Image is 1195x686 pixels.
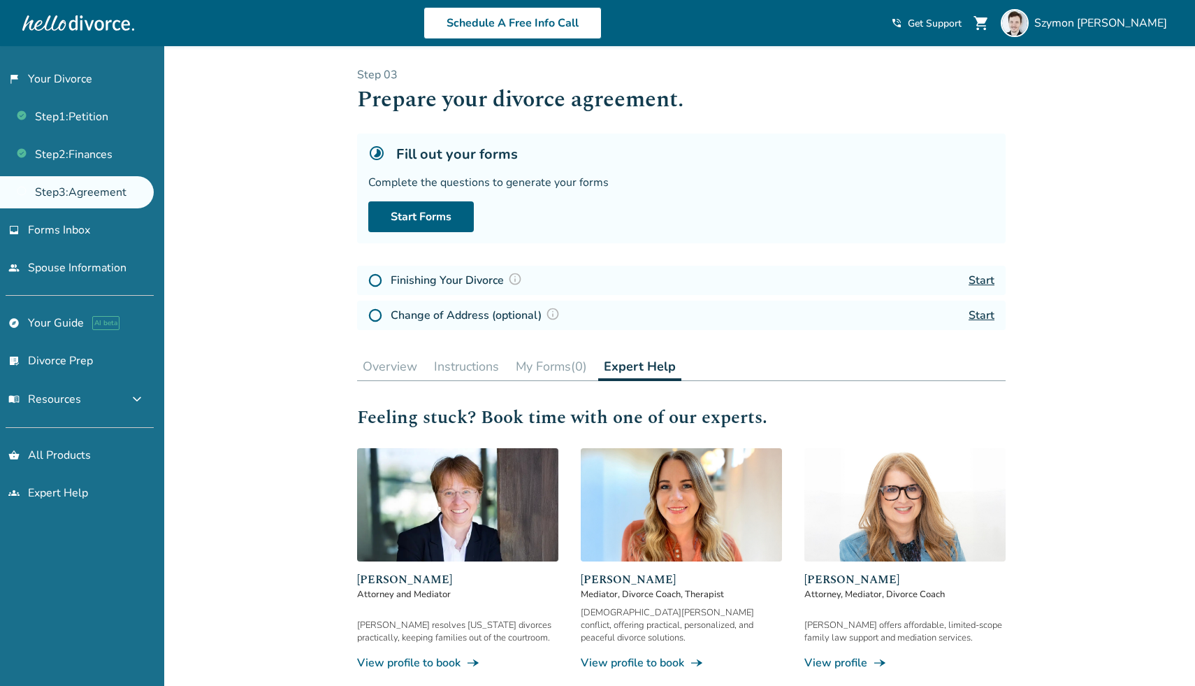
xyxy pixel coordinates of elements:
[368,308,382,322] img: Not Started
[368,273,382,287] img: Not Started
[357,619,558,644] div: [PERSON_NAME] resolves [US_STATE] divorces practically, keeping families out of the courtroom.
[391,306,564,324] h4: Change of Address (optional)
[423,7,602,39] a: Schedule A Free Info Call
[908,17,962,30] span: Get Support
[969,308,994,323] a: Start
[92,316,119,330] span: AI beta
[969,273,994,288] a: Start
[368,201,474,232] a: Start Forms
[581,571,782,588] span: [PERSON_NAME]
[28,222,90,238] span: Forms Inbox
[428,352,505,380] button: Instructions
[368,175,994,190] div: Complete the questions to generate your forms
[8,487,20,499] span: groups
[391,271,526,290] h4: Finishing Your Divorce
[581,606,782,644] div: [DEMOGRAPHIC_DATA][PERSON_NAME] conflict, offering practical, personalized, and peaceful divorce ...
[357,588,558,601] span: Attorney and Mediator
[891,17,902,29] span: phone_in_talk
[8,73,20,85] span: flag_2
[357,403,1006,431] h2: Feeling stuck? Book time with one of our experts.
[804,619,1006,644] div: [PERSON_NAME] offers affordable, limited-scope family law support and mediation services.
[891,17,962,30] a: phone_in_talkGet Support
[357,655,558,671] a: View profile to bookline_end_arrow_notch
[581,655,782,671] a: View profile to bookline_end_arrow_notch
[873,656,887,670] span: line_end_arrow_notch
[1034,15,1173,31] span: Szymon [PERSON_NAME]
[1001,9,1029,37] img: Szymon Jakubczak
[8,355,20,366] span: list_alt_check
[510,352,593,380] button: My Forms(0)
[690,656,704,670] span: line_end_arrow_notch
[508,272,522,286] img: Question Mark
[546,307,560,321] img: Question Mark
[804,448,1006,562] img: Lisa Zonder
[8,392,81,407] span: Resources
[357,83,1006,117] h1: Prepare your divorce agreement.
[8,262,20,273] span: people
[8,394,20,405] span: menu_book
[804,571,1006,588] span: [PERSON_NAME]
[973,15,990,31] span: shopping_cart
[396,145,518,164] h5: Fill out your forms
[804,655,1006,671] a: View profileline_end_arrow_notch
[357,67,1006,83] p: Step 0 3
[357,352,423,380] button: Overview
[8,224,20,236] span: inbox
[804,588,1006,601] span: Attorney, Mediator, Divorce Coach
[8,317,20,329] span: explore
[357,571,558,588] span: [PERSON_NAME]
[581,588,782,601] span: Mediator, Divorce Coach, Therapist
[466,656,480,670] span: line_end_arrow_notch
[598,352,681,381] button: Expert Help
[357,448,558,562] img: Anne Mania
[581,448,782,562] img: Kristen Howerton
[1125,619,1195,686] iframe: Chat Widget
[129,391,145,408] span: expand_more
[8,450,20,461] span: shopping_basket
